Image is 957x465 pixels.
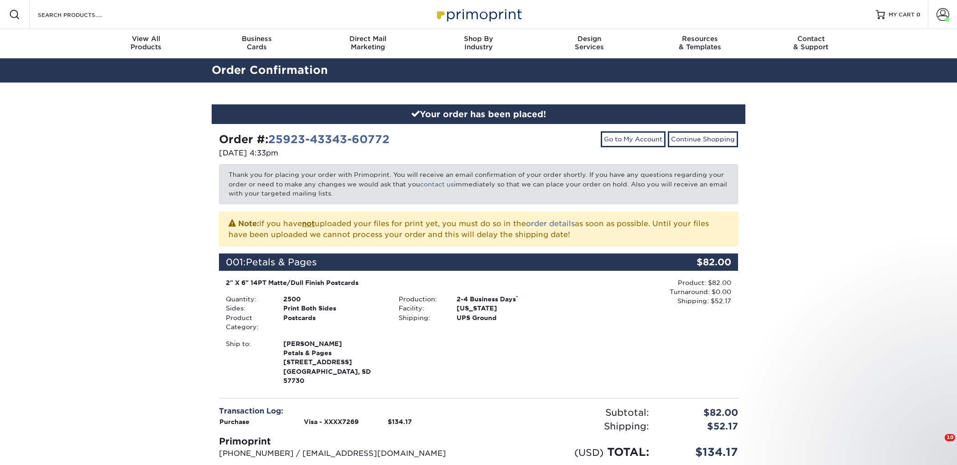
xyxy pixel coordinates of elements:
div: 2500 [276,294,392,304]
div: Product Category: [219,313,276,332]
span: Shop By [423,35,534,43]
div: 2-4 Business Days [450,294,565,304]
a: Contact& Support [755,29,866,58]
p: Thank you for placing your order with Primoprint. You will receive an email confirmation of your ... [219,164,738,204]
a: Go to My Account [601,131,666,147]
div: Cards [202,35,312,51]
a: View AllProducts [91,29,202,58]
p: [PHONE_NUMBER] / [EMAIL_ADDRESS][DOMAIN_NAME] [219,448,472,459]
iframe: Intercom live chat [926,434,948,456]
a: Resources& Templates [645,29,755,58]
div: 001: [219,253,651,271]
span: Resources [645,35,755,43]
span: 10 [945,434,955,441]
div: $82.00 [656,406,745,419]
div: Primoprint [219,434,472,448]
a: Direct MailMarketing [312,29,423,58]
div: Shipping: [478,419,656,433]
div: Sides: [219,304,276,313]
a: Shop ByIndustry [423,29,534,58]
span: View All [91,35,202,43]
div: Print Both Sides [276,304,392,313]
b: not [302,219,315,228]
span: Petals & Pages [283,348,385,357]
div: $82.00 [651,253,738,271]
strong: [GEOGRAPHIC_DATA], SD 57730 [283,339,385,385]
span: Design [534,35,645,43]
a: 25923-43343-60772 [268,133,390,146]
div: Industry [423,35,534,51]
span: [STREET_ADDRESS] [283,357,385,367]
h2: Order Confirmation [205,62,752,79]
small: (USD) [574,447,603,458]
span: TOTAL: [607,445,649,459]
div: & Support [755,35,866,51]
div: Transaction Log: [219,406,472,417]
div: 2" X 6" 14PT Matte/Dull Finish Postcards [226,278,558,287]
div: [US_STATE] [450,304,565,313]
div: Postcards [276,313,392,332]
div: Products [91,35,202,51]
div: Marketing [312,35,423,51]
span: [PERSON_NAME] [283,339,385,348]
div: & Templates [645,35,755,51]
span: Petals & Pages [246,257,317,268]
a: BusinessCards [202,29,312,58]
div: Facility: [392,304,449,313]
a: order details [526,219,575,228]
a: contact us [420,181,454,188]
span: 0 [916,11,921,18]
div: Quantity: [219,294,276,304]
div: $134.17 [656,444,745,460]
a: Continue Shopping [668,131,738,147]
p: [DATE] 4:33pm [219,148,472,159]
span: MY CART [889,11,915,19]
div: Shipping: [392,313,449,322]
div: UPS Ground [450,313,565,322]
div: $52.17 [656,419,745,433]
input: SEARCH PRODUCTS..... [37,9,126,20]
strong: Visa - XXXX7269 [304,418,359,425]
div: Subtotal: [478,406,656,419]
div: Your order has been placed! [212,104,745,124]
strong: Order #: [219,133,390,146]
div: Services [534,35,645,51]
div: Ship to: [219,339,276,386]
span: Business [202,35,312,43]
span: Contact [755,35,866,43]
span: Direct Mail [312,35,423,43]
p: If you have uploaded your files for print yet, you must do so in the as soon as possible. Until y... [229,217,728,240]
img: Primoprint [433,5,524,24]
div: Product: $82.00 Turnaround: $0.00 Shipping: $52.17 [565,278,731,306]
strong: Purchase [219,418,250,425]
strong: Note: [238,219,259,228]
a: DesignServices [534,29,645,58]
div: Production: [392,294,449,304]
strong: $134.17 [388,418,412,425]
